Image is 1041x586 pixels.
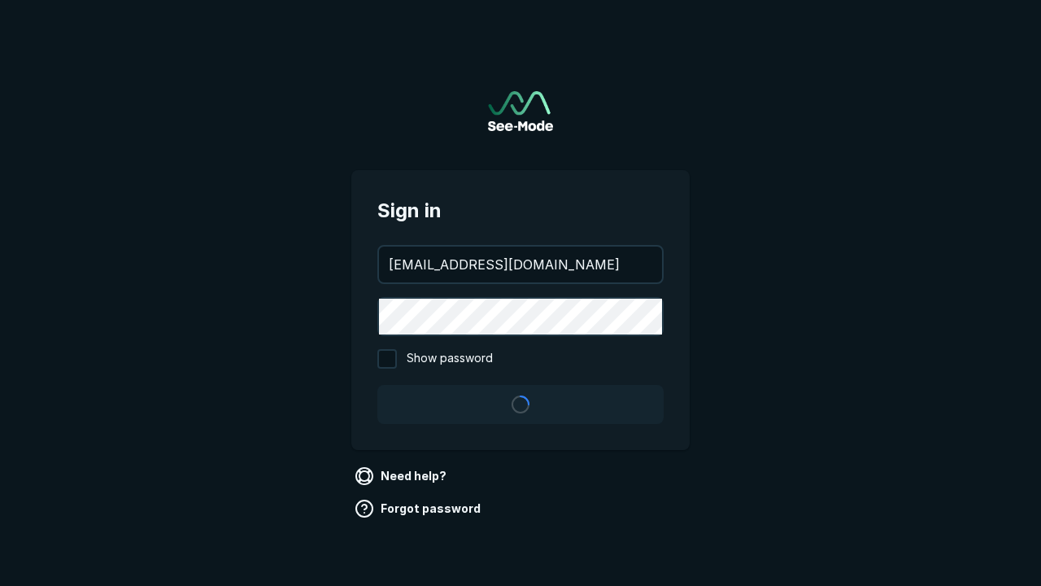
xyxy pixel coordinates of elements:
span: Sign in [377,196,664,225]
a: Forgot password [351,496,487,522]
a: Need help? [351,463,453,489]
input: your@email.com [379,247,662,282]
span: Show password [407,349,493,369]
img: See-Mode Logo [488,91,553,131]
a: Go to sign in [488,91,553,131]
